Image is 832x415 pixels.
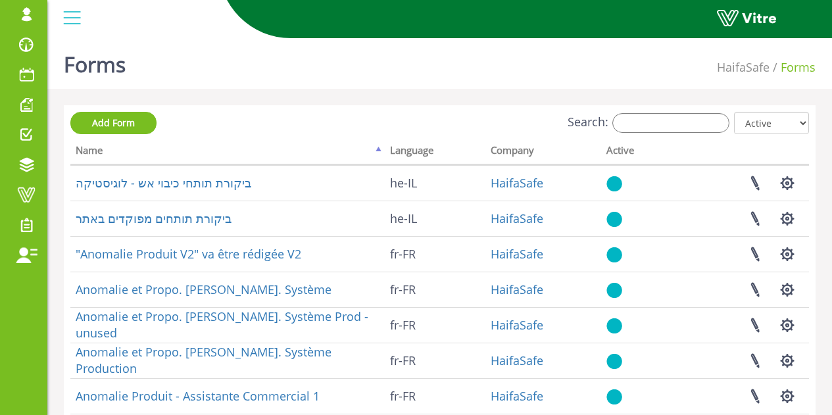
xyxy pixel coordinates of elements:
[70,112,157,134] a: Add Form
[76,175,251,191] a: ביקורת תותחי כיבוי אש - לוגיסטיקה
[491,388,543,404] a: HaifaSafe
[606,176,622,192] img: yes
[606,318,622,334] img: yes
[385,201,486,236] td: he-IL
[64,33,126,89] h1: Forms
[606,282,622,299] img: yes
[491,246,543,262] a: HaifaSafe
[568,113,729,133] label: Search:
[385,165,486,201] td: he-IL
[76,344,331,377] a: Anomalie et Propo. [PERSON_NAME]. Système Production
[385,378,486,414] td: fr-FR
[606,353,622,370] img: yes
[76,246,301,262] a: "Anomalie Produit V2" va être rédigée V2
[606,247,622,263] img: yes
[92,116,135,129] span: Add Form
[385,343,486,378] td: fr-FR
[385,307,486,343] td: fr-FR
[491,175,543,191] a: HaifaSafe
[491,210,543,226] a: HaifaSafe
[76,210,232,226] a: ביקורת תותחים מפוקדים באתר
[385,140,486,165] th: Language
[606,211,622,228] img: yes
[491,317,543,333] a: HaifaSafe
[76,281,331,297] a: Anomalie et Propo. [PERSON_NAME]. Système
[385,236,486,272] td: fr-FR
[770,59,816,76] li: Forms
[70,140,385,165] th: Name: activate to sort column descending
[76,308,368,341] a: Anomalie et Propo. [PERSON_NAME]. Système Prod - unused
[717,59,770,75] a: HaifaSafe
[612,113,729,133] input: Search:
[491,353,543,368] a: HaifaSafe
[76,388,320,404] a: Anomalie Produit - Assistante Commercial 1
[385,272,486,307] td: fr-FR
[485,140,601,165] th: Company
[606,389,622,405] img: yes
[491,281,543,297] a: HaifaSafe
[601,140,671,165] th: Active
